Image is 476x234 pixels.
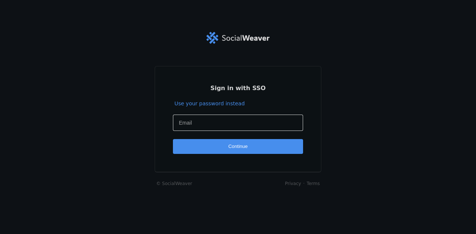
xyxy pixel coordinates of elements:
[179,118,297,127] input: Email
[174,100,245,107] a: Use your password instead
[210,84,266,92] span: Sign in with SSO
[228,143,248,150] span: Continue
[301,180,307,187] li: ·
[156,180,192,187] a: © SocialWeaver
[307,181,320,186] a: Terms
[173,139,303,154] button: Continue
[179,118,192,127] mat-label: Email
[285,181,301,186] a: Privacy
